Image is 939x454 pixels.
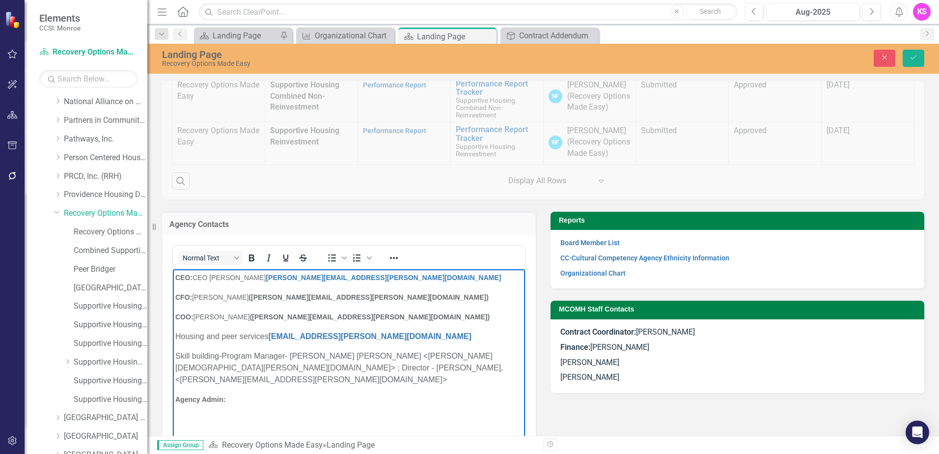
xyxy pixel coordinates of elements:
a: Supportive Housing – Regular Beds [74,357,147,368]
a: Organizational Chart [560,269,626,277]
button: Bold [243,251,260,265]
strong: Contract Coordinator: [560,327,636,337]
div: » [208,440,536,451]
span: Assign Group [157,440,203,450]
a: Recovery Options Made Easy [64,208,147,219]
a: Pathways, Inc. [64,134,147,145]
p: [PERSON_NAME] [560,370,914,383]
a: Supportive Housing Reinvestment [74,394,147,405]
div: Aug-2025 [770,6,856,18]
a: Supportive Housing - RCE Beds [74,338,147,349]
button: Search [686,5,735,19]
a: Contract Addendum [503,29,596,42]
div: Landing Page [417,30,494,43]
a: National Alliance on Mental Illness [64,96,147,108]
img: ClearPoint Strategy [5,11,22,28]
input: Search Below... [39,70,138,87]
a: Supportive Housing - Long Stay Beds [74,301,147,312]
a: Combined Supportive Housing [74,245,147,256]
button: Underline [277,251,294,265]
div: Landing Page [162,49,589,60]
div: Open Intercom Messenger [906,421,929,444]
div: Organizational Chart [315,29,392,42]
a: Organizational Chart [299,29,392,42]
p: [PERSON_NAME] [560,340,914,355]
a: [GEOGRAPHIC_DATA] [64,431,147,442]
a: [GEOGRAPHIC_DATA] (RRH) [64,412,147,424]
input: Search ClearPoint... [199,3,738,21]
span: Normal Text [183,254,231,262]
button: KS [913,3,931,21]
a: Recovery Options Made Easy [222,440,323,450]
div: Landing Page [213,29,277,42]
a: Supportive Housing Combined Non-Reinvestment [74,375,147,387]
button: Aug-2025 [766,3,860,21]
button: Reveal or hide additional toolbar items [386,251,402,265]
a: Recovery Options Made Easy (MCOMH Internal) [74,227,147,238]
div: Bullet list [324,251,348,265]
a: Person Centered Housing Options, Inc. [64,152,147,164]
a: Providence Housing Development Corporation [64,189,147,200]
a: CC-Cultural Competency Agency Ethnicity Information [560,254,729,262]
small: CCSI: Monroe [39,24,81,32]
strong: Finance: [560,342,590,352]
a: Landing Page [196,29,277,42]
div: Landing Page [327,440,375,450]
a: Recovery Options Made Easy [39,47,138,58]
div: Numbered list [349,251,373,265]
p: [PERSON_NAME] [560,355,914,370]
button: Strikethrough [295,251,311,265]
span: [PERSON_NAME] [560,327,695,337]
a: PRCD, Inc. (RRH) [64,171,147,182]
h3: Reports [559,217,919,224]
h3: Agency Contacts [169,220,528,229]
button: Block Normal Text [179,251,243,265]
h3: MCOMH Staff Contacts [559,306,919,313]
span: Search [700,7,721,15]
span: Elements [39,12,81,24]
a: [GEOGRAPHIC_DATA] [74,283,147,294]
a: Board Member List [560,239,620,247]
div: Recovery Options Made Easy [162,60,589,67]
a: Peer Bridger [74,264,147,275]
div: Contract Addendum [519,29,596,42]
a: Partners in Community Development [64,115,147,126]
iframe: Rich Text Area [173,269,525,441]
button: Italic [260,251,277,265]
a: Supportive Housing - MRT Beds [74,319,147,331]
